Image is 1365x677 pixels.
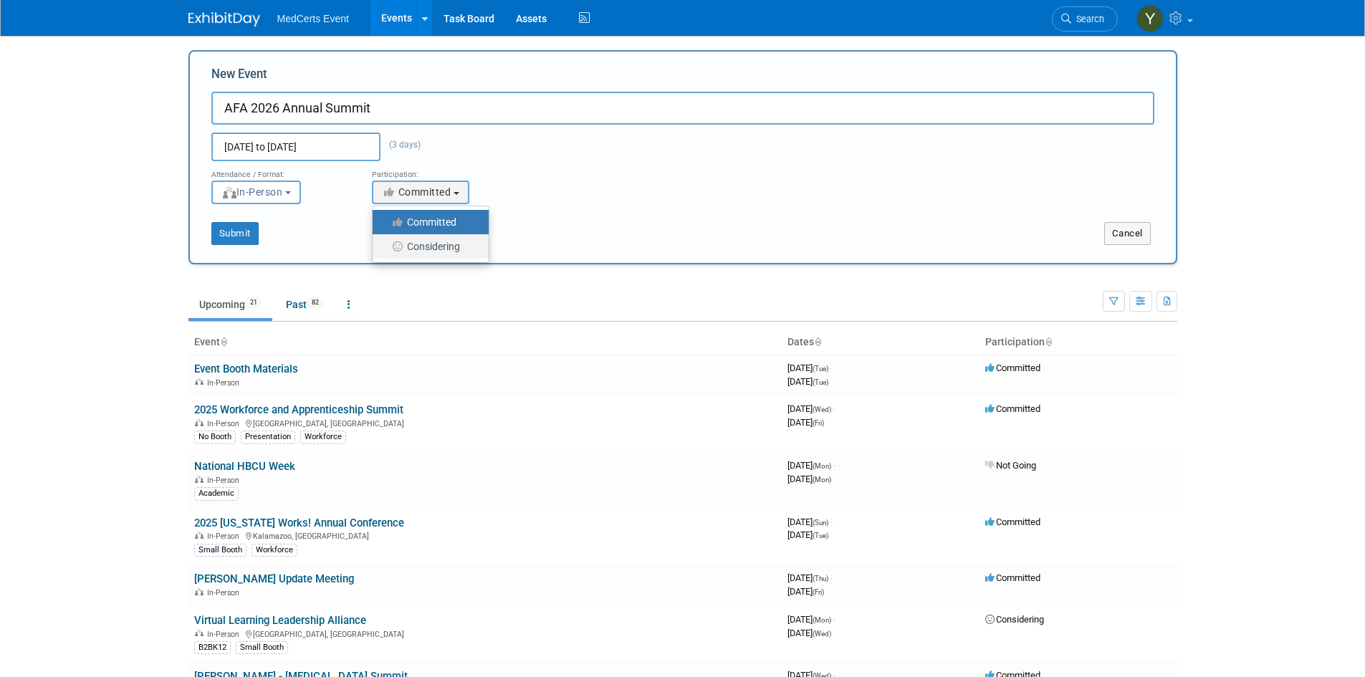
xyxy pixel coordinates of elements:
[787,586,824,597] span: [DATE]
[1052,6,1118,32] a: Search
[188,330,782,355] th: Event
[380,140,421,150] span: (3 days)
[985,460,1036,471] span: Not Going
[211,66,267,88] label: New Event
[830,572,833,583] span: -
[194,417,776,428] div: [GEOGRAPHIC_DATA], [GEOGRAPHIC_DATA]
[236,641,288,654] div: Small Booth
[211,133,380,161] input: Start Date - End Date
[194,614,366,627] a: Virtual Learning Leadership Alliance
[241,431,295,443] div: Presentation
[787,474,831,484] span: [DATE]
[211,222,259,245] button: Submit
[980,330,1177,355] th: Participation
[1071,14,1104,24] span: Search
[188,12,260,27] img: ExhibitDay
[194,529,776,541] div: Kalamazoo, [GEOGRAPHIC_DATA]
[782,330,980,355] th: Dates
[787,614,835,625] span: [DATE]
[813,532,828,539] span: (Tue)
[830,362,833,373] span: -
[211,181,301,204] button: In-Person
[246,297,262,308] span: 21
[194,628,776,639] div: [GEOGRAPHIC_DATA], [GEOGRAPHIC_DATA]
[194,460,295,473] a: National HBCU Week
[380,213,474,231] label: Committed
[195,476,203,483] img: In-Person Event
[194,487,239,500] div: Academic
[188,291,272,318] a: Upcoming21
[985,572,1040,583] span: Committed
[252,544,297,557] div: Workforce
[382,186,451,198] span: Committed
[275,291,334,318] a: Past82
[813,616,831,624] span: (Mon)
[195,419,203,426] img: In-Person Event
[985,362,1040,373] span: Committed
[813,588,824,596] span: (Fri)
[194,431,236,443] div: No Booth
[211,161,350,180] div: Attendance / Format:
[1136,5,1164,32] img: Yenexis Quintana
[813,630,831,638] span: (Wed)
[207,419,244,428] span: In-Person
[787,572,833,583] span: [DATE]
[787,628,831,638] span: [DATE]
[207,378,244,388] span: In-Person
[813,519,828,527] span: (Sun)
[207,476,244,485] span: In-Person
[814,336,821,347] a: Sort by Start Date
[277,13,349,24] span: MedCerts Event
[194,641,231,654] div: B2BK12
[787,403,835,414] span: [DATE]
[207,588,244,597] span: In-Person
[195,588,203,595] img: In-Person Event
[1104,222,1151,245] button: Cancel
[830,517,833,527] span: -
[211,92,1154,125] input: Name of Trade Show / Conference
[300,431,346,443] div: Workforce
[1045,336,1052,347] a: Sort by Participation Type
[194,517,404,529] a: 2025 [US_STATE] Works! Annual Conference
[985,517,1040,527] span: Committed
[833,460,835,471] span: -
[787,417,824,428] span: [DATE]
[833,403,835,414] span: -
[813,575,828,582] span: (Thu)
[985,403,1040,414] span: Committed
[787,362,833,373] span: [DATE]
[813,365,828,373] span: (Tue)
[221,186,283,198] span: In-Person
[787,460,835,471] span: [DATE]
[813,378,828,386] span: (Tue)
[207,630,244,639] span: In-Person
[380,237,474,256] label: Considering
[194,403,403,416] a: 2025 Workforce and Apprenticeship Summit
[194,362,298,375] a: Event Booth Materials
[195,378,203,385] img: In-Person Event
[195,532,203,539] img: In-Person Event
[195,630,203,637] img: In-Person Event
[194,544,246,557] div: Small Booth
[787,529,828,540] span: [DATE]
[813,419,824,427] span: (Fri)
[307,297,323,308] span: 82
[813,476,831,484] span: (Mon)
[372,181,469,204] button: Committed
[220,336,227,347] a: Sort by Event Name
[787,517,833,527] span: [DATE]
[194,572,354,585] a: [PERSON_NAME] Update Meeting
[833,614,835,625] span: -
[372,161,511,180] div: Participation:
[787,376,828,387] span: [DATE]
[813,462,831,470] span: (Mon)
[813,405,831,413] span: (Wed)
[985,614,1044,625] span: Considering
[207,532,244,541] span: In-Person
